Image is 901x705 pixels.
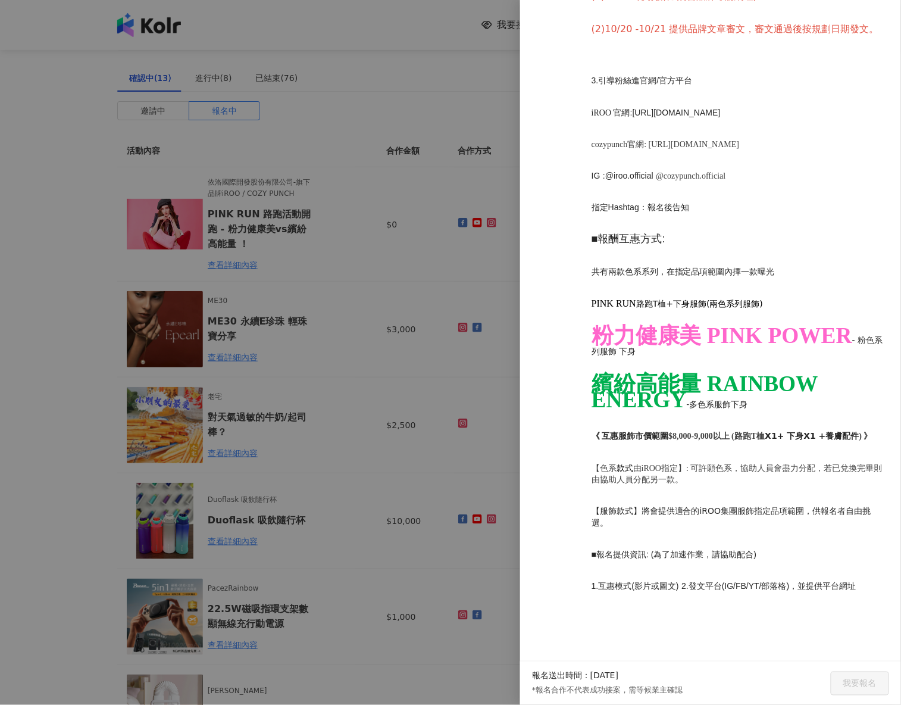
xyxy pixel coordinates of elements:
span: (2)10/20 -10/21 提供品牌文章審文，審文通過後按規劃日期發文。 [592,23,879,35]
span: : [662,233,665,245]
span: IG [592,171,600,180]
button: 我要報名 [831,672,889,695]
span: PINK RUN [592,298,636,308]
span: 【色系 [592,464,617,473]
span: 2. [681,581,689,591]
p: 【服飾款式】將會提供適合的iROO集團服飾指定品項範圍，供報名者自由挑選。 [592,506,883,529]
a: [URL][DOMAIN_NAME] [633,108,721,117]
span: ■ [592,233,598,245]
span: 引導粉絲進官網 [599,76,657,85]
span: iROO 官網 [592,108,630,117]
span: (IG/FB/YT/ [722,581,762,591]
span: 指定 [592,203,608,212]
p: -多色系服飾下身 [592,378,883,411]
strong: 粉力健康美 PINK POWER [592,323,852,348]
span: 部落格 [762,582,787,591]
p: 共有兩款色系系列，在指定品項範圍內擇一款曝光 [592,266,883,278]
span: :@iroo.official [603,171,653,180]
span: 為了加速作業，請協助配合 [654,550,754,559]
span: 報酬互惠方式 [598,233,662,245]
span: @cozypunch.official [656,171,725,180]
span: 3. [592,76,599,85]
strong: $8,000-9,000以上 (路跑T桖 [669,432,765,441]
span: / [657,76,659,85]
strong: X1+ 下身X1 +養膚配件 [765,431,859,441]
span: 發文平台 [689,582,722,591]
span: Hashtag [608,202,639,212]
strong: ) 》 [859,432,872,441]
span: 款式 [617,464,633,473]
p: - 粉色系列服飾 下身 [592,330,883,358]
span: ) [754,550,757,559]
span: 報名提供資訊 [596,550,646,559]
span: ) [787,581,790,591]
span: ■ [592,550,596,559]
span: ，並提供平台網址 [790,582,856,591]
span: : [630,108,633,117]
span: : ( [646,550,653,559]
span: 互惠模式 [599,582,632,591]
span: 官方平台 [659,76,693,85]
span: ) [676,581,679,591]
strong: 《 互惠服飾市價範圍 [592,432,669,441]
span: 路跑T桖+下身服飾(兩色系列服飾) [636,299,763,308]
span: cozypunch官網: [URL][DOMAIN_NAME] [592,140,739,149]
strong: 繽紛高能量 RAINBOW ENERGY [592,372,818,413]
span: 1. [592,581,599,591]
span: ：報名後告知 [639,203,689,212]
p: *報名合作不代表成功接案，需等候業主確認 [532,685,683,696]
p: 報名送出時間：[DATE] [532,670,618,682]
span: ( [632,581,635,591]
span: 由iROO指定】: 可許願色系，協助人員會盡力分配，若已兌換完畢則由協助人員分配另一款。 [592,464,883,485]
span: 影片或圖文 [634,582,676,591]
